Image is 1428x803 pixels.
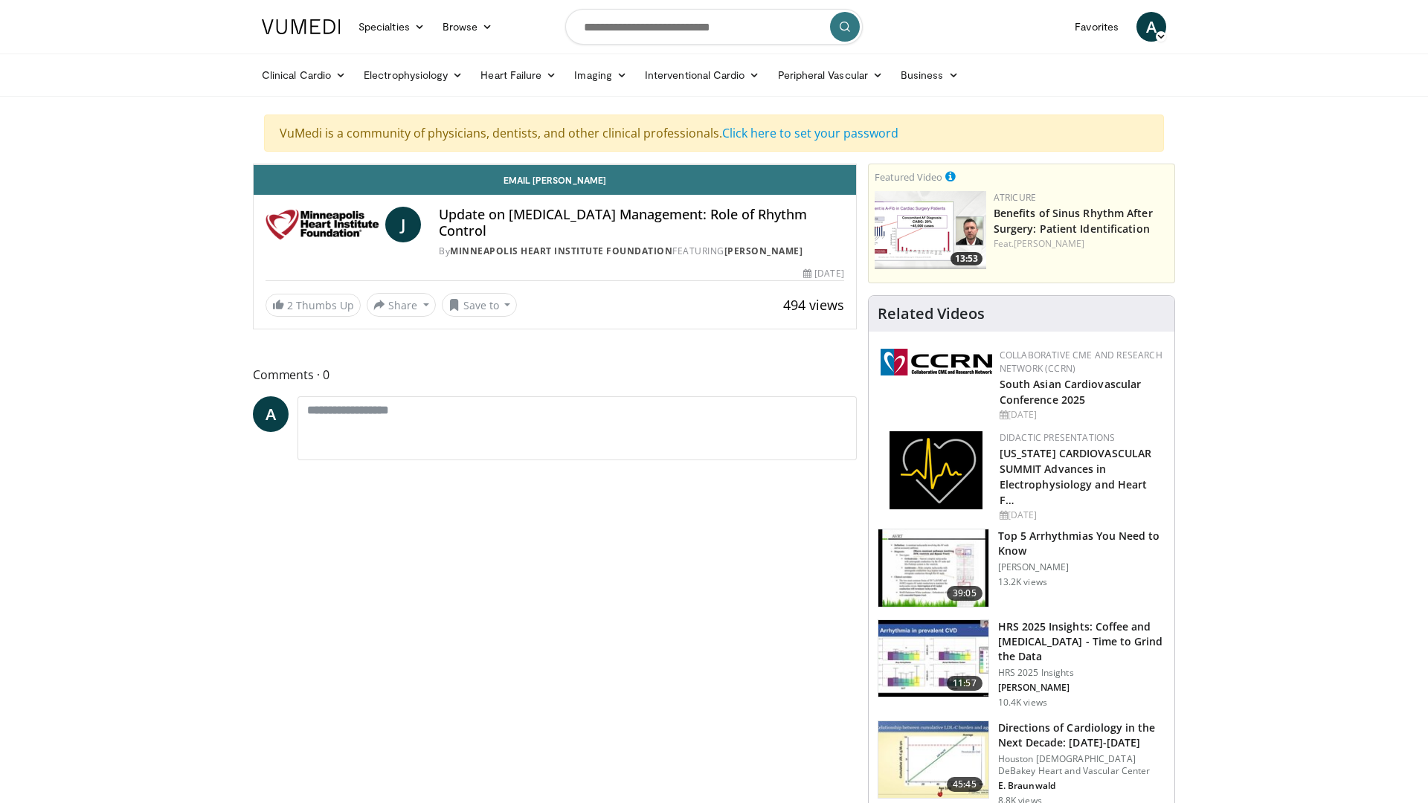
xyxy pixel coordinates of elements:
[998,561,1165,573] p: [PERSON_NAME]
[439,207,843,239] h4: Update on [MEDICAL_DATA] Management: Role of Rhythm Control
[724,245,803,257] a: [PERSON_NAME]
[1000,446,1152,507] a: [US_STATE] CARDIOVASCULAR SUMMIT Advances in Electrophysiology and Heart F…
[1066,12,1128,42] a: Favorites
[254,165,856,195] a: Email [PERSON_NAME]
[434,12,502,42] a: Browse
[266,207,379,242] img: Minneapolis Heart Institute Foundation
[472,60,565,90] a: Heart Failure
[878,305,985,323] h4: Related Videos
[947,586,982,601] span: 39:05
[998,529,1165,558] h3: Top 5 Arrhythmias You Need to Know
[803,267,843,280] div: [DATE]
[442,293,518,317] button: Save to
[994,237,1168,251] div: Feat.
[998,697,1047,709] p: 10.4K views
[998,576,1047,588] p: 13.2K views
[947,676,982,691] span: 11:57
[881,349,992,375] img: a04ee3ba-8487-4636-b0fb-5e8d268f3737.png.150x105_q85_autocrop_double_scale_upscale_version-0.2.png
[253,60,355,90] a: Clinical Cardio
[951,252,982,265] span: 13:53
[998,667,1165,679] p: HRS 2025 Insights
[262,19,341,34] img: VuMedi Logo
[1000,377,1142,407] a: South Asian Cardiovascular Conference 2025
[994,191,1036,204] a: AtriCure
[875,191,986,269] a: 13:53
[1000,509,1162,522] div: [DATE]
[254,164,856,165] video-js: Video Player
[878,529,1165,607] a: 39:05 Top 5 Arrhythmias You Need to Know [PERSON_NAME] 13.2K views
[636,60,769,90] a: Interventional Cardio
[998,619,1165,664] h3: HRS 2025 Insights: Coffee and [MEDICAL_DATA] - Time to Grind the Data
[878,620,988,697] img: 25c04896-53d6-4a05-9178-9b8aabfb644a.150x105_q85_crop-smart_upscale.jpg
[1000,431,1162,445] div: Didactic Presentations
[875,170,942,184] small: Featured Video
[722,125,898,141] a: Click here to set your password
[947,777,982,792] span: 45:45
[878,529,988,607] img: e6be7ba5-423f-4f4d-9fbf-6050eac7a348.150x105_q85_crop-smart_upscale.jpg
[1014,237,1084,250] a: [PERSON_NAME]
[878,619,1165,709] a: 11:57 HRS 2025 Insights: Coffee and [MEDICAL_DATA] - Time to Grind the Data HRS 2025 Insights [PE...
[998,780,1165,792] p: E. Braunwald
[264,115,1164,152] div: VuMedi is a community of physicians, dentists, and other clinical professionals.
[253,365,857,384] span: Comments 0
[769,60,892,90] a: Peripheral Vascular
[1000,349,1162,375] a: Collaborative CME and Research Network (CCRN)
[878,721,988,799] img: 57e95b82-22fd-4603-be8d-6227f654535b.150x105_q85_crop-smart_upscale.jpg
[994,206,1153,236] a: Benefits of Sinus Rhythm After Surgery: Patient Identification
[1000,408,1162,422] div: [DATE]
[998,720,1165,750] h3: Directions of Cardiology in the Next Decade: [DATE]-[DATE]
[253,396,289,432] a: A
[892,60,968,90] a: Business
[1136,12,1166,42] a: A
[439,245,843,258] div: By FEATURING
[367,293,436,317] button: Share
[350,12,434,42] a: Specialties
[875,191,986,269] img: 982c273f-2ee1-4c72-ac31-fa6e97b745f7.png.150x105_q85_crop-smart_upscale.png
[287,298,293,312] span: 2
[998,753,1165,777] p: Houston [DEMOGRAPHIC_DATA] DeBakey Heart and Vascular Center
[783,296,844,314] span: 494 views
[998,682,1165,694] p: [PERSON_NAME]
[890,431,982,509] img: 1860aa7a-ba06-47e3-81a4-3dc728c2b4cf.png.150x105_q85_autocrop_double_scale_upscale_version-0.2.png
[565,9,863,45] input: Search topics, interventions
[355,60,472,90] a: Electrophysiology
[266,294,361,317] a: 2 Thumbs Up
[450,245,672,257] a: Minneapolis Heart Institute Foundation
[565,60,636,90] a: Imaging
[385,207,421,242] a: J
